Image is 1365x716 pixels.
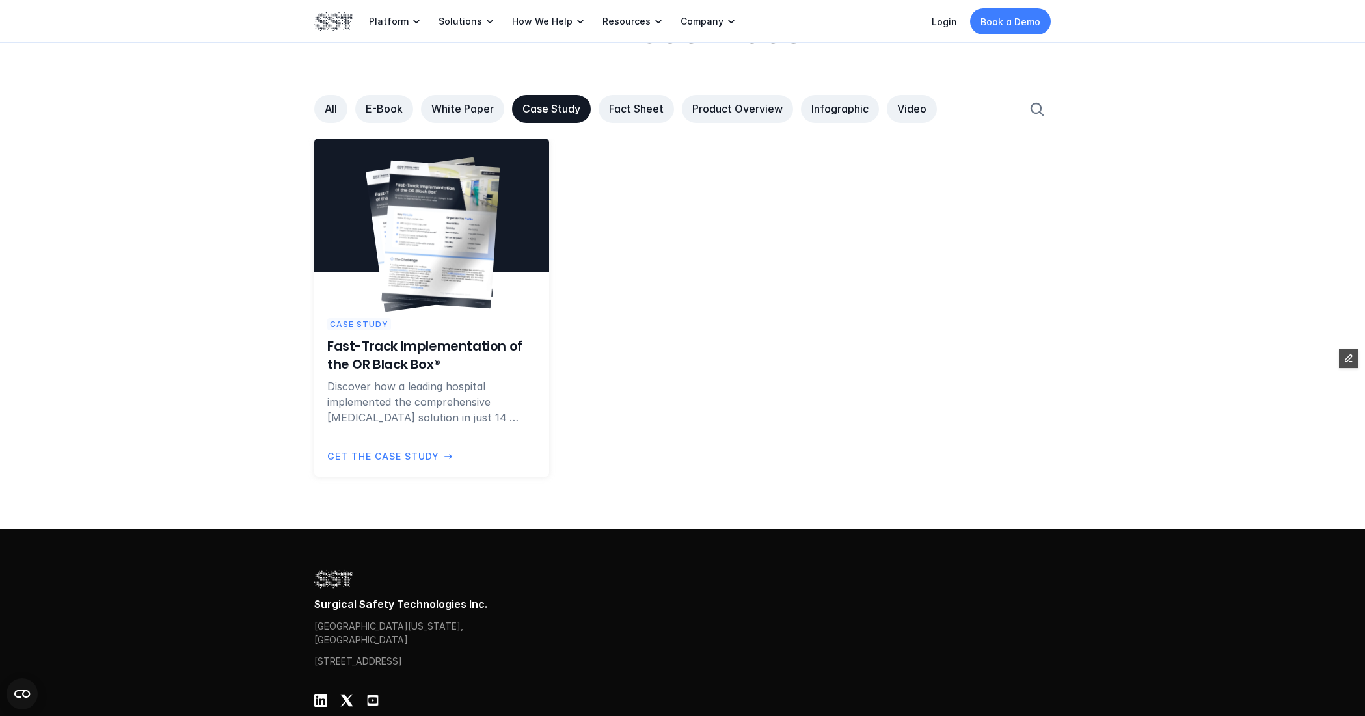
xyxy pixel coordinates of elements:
[897,102,926,116] p: Video
[681,16,723,27] p: Company
[327,378,536,425] p: Discover how a leading hospital implemented the comprehensive [MEDICAL_DATA] solution in just 14 ...
[7,678,38,709] button: Open CMP widget
[366,694,379,707] img: Youtube Logo
[327,449,439,463] p: Get the Case Study
[1339,349,1358,368] button: Edit Framer Content
[366,102,403,116] p: E-Book
[439,16,482,27] p: Solutions
[314,654,440,668] p: [STREET_ADDRESS]
[811,102,869,116] p: Infographic
[1023,95,1051,123] button: Search Icon
[314,10,353,33] img: SST logo
[512,16,573,27] p: How We Help
[970,8,1051,34] a: Book a Demo
[609,102,664,116] p: Fact Sheet
[314,598,1051,611] p: Surgical Safety Technologies Inc.
[314,139,549,477] a: Case study cover imageCase study cover imageCase StudyFast-Track Implementation of the OR Black B...
[522,102,580,116] p: Case Study
[932,16,957,27] a: Login
[980,15,1040,29] p: Book a Demo
[327,337,536,373] h6: Fast-Track Implementation of the OR Black Box®
[692,102,783,116] p: Product Overview
[325,102,337,116] p: All
[330,318,388,330] p: Case Study
[369,16,409,27] p: Platform
[314,568,353,590] img: SST logo
[602,16,651,27] p: Resources
[431,102,494,116] p: White Paper
[381,160,500,308] img: Case study cover image
[314,619,470,646] p: [GEOGRAPHIC_DATA][US_STATE], [GEOGRAPHIC_DATA]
